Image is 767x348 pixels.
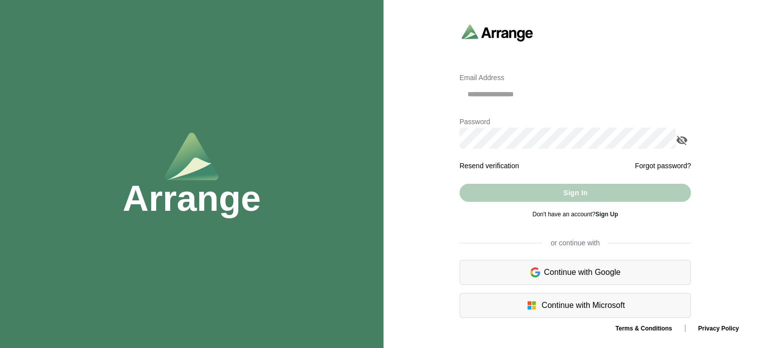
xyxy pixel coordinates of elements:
[532,211,618,218] span: Don't have an account?
[460,162,519,170] a: Resend verification
[684,323,686,332] span: |
[676,134,688,146] i: appended action
[460,293,691,318] div: Continue with Microsoft
[460,72,691,84] p: Email Address
[635,160,691,172] a: Forgot password?
[123,180,261,216] h1: Arrange
[462,24,533,42] img: arrangeai-name-small-logo.4d2b8aee.svg
[607,325,680,332] a: Terms & Conditions
[460,260,691,285] div: Continue with Google
[460,116,691,128] p: Password
[543,238,608,248] span: or continue with
[595,211,618,218] a: Sign Up
[530,266,540,278] img: google-logo.6d399ca0.svg
[690,325,747,332] a: Privacy Policy
[526,299,538,311] img: microsoft-logo.7cf64d5f.svg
